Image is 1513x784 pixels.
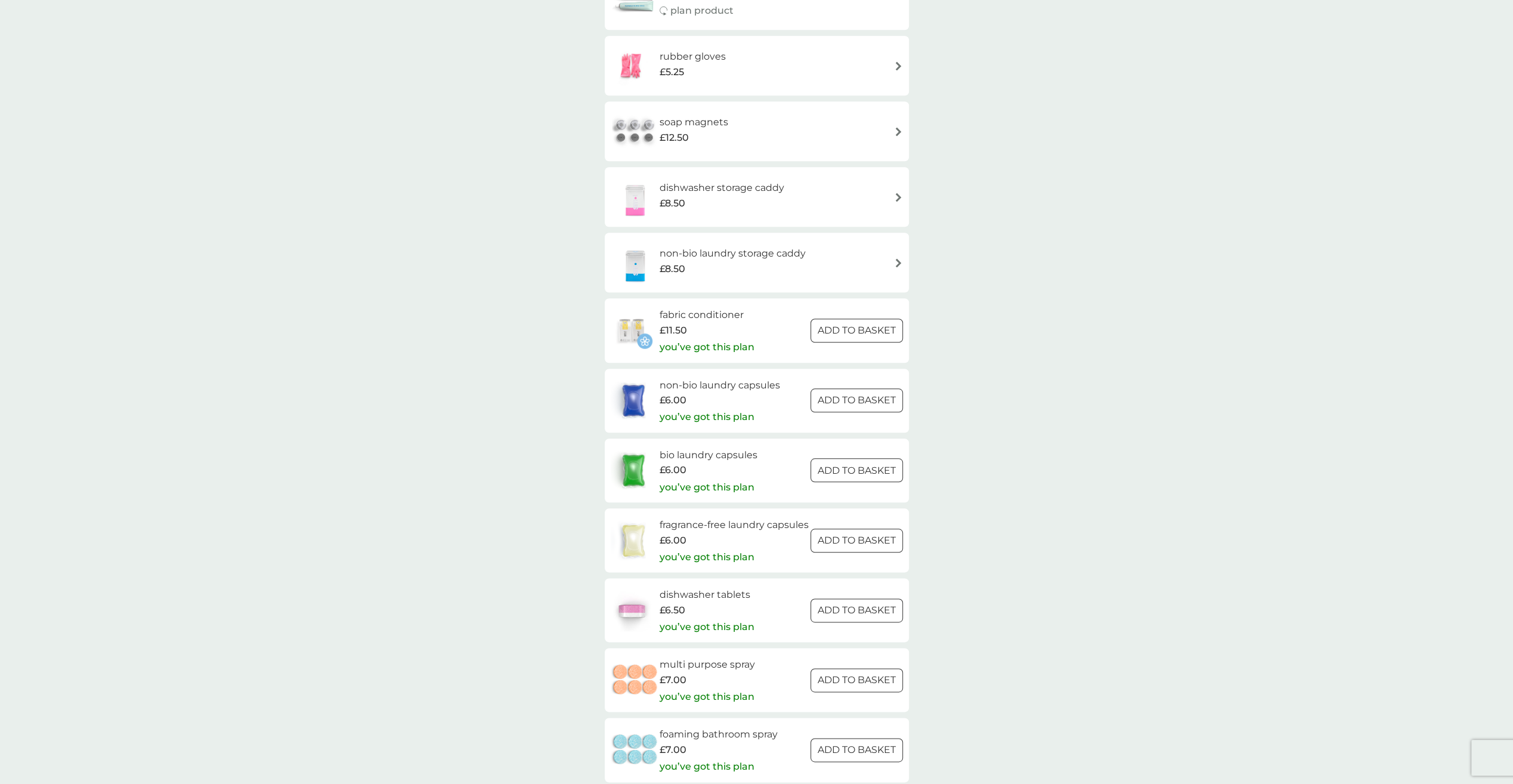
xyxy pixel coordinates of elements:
[894,193,903,202] img: arrow right
[810,388,903,412] button: ADD TO BASKET
[818,533,896,548] p: ADD TO BASKET
[660,180,784,196] h6: dishwasher storage caddy
[660,115,728,130] h6: soap magnets
[810,529,903,552] button: ADD TO BASKET
[611,449,656,491] img: bio laundry capsules
[660,689,754,705] p: you’ve got this plan
[660,130,689,146] span: £12.50
[659,378,779,393] h6: non-bio laundry capsules
[659,533,686,548] span: £6.00
[818,463,896,479] p: ADD TO BASKET
[659,49,725,64] h6: rubber gloves
[659,603,685,618] span: £6.50
[660,742,686,758] span: £7.00
[659,517,808,533] h6: fragrance-free laundry capsules
[660,196,685,211] span: £8.50
[659,587,754,603] h6: dishwasher tablets
[810,598,903,622] button: ADD TO BASKET
[659,447,757,463] h6: bio laundry capsules
[611,589,652,631] img: dishwasher tablets
[670,3,734,18] p: plan product
[659,64,683,80] span: £5.25
[660,657,755,672] h6: multi purpose spray
[818,742,896,758] p: ADD TO BASKET
[894,127,903,136] img: arrow right
[818,672,896,688] p: ADD TO BASKET
[611,729,660,771] img: foaming bathroom spray
[660,727,778,742] h6: foaming bathroom spray
[660,246,806,261] h6: non-bio laundry storage caddy
[659,323,686,338] span: £11.50
[659,409,754,425] p: you’ve got this plan
[810,458,903,482] button: ADD TO BASKET
[611,379,656,421] img: non-bio laundry capsules
[611,242,660,283] img: non-bio laundry storage caddy
[611,659,660,701] img: multi purpose spray
[660,759,754,774] p: you’ve got this plan
[611,110,660,152] img: soap magnets
[611,45,652,87] img: rubber gloves
[818,393,896,408] p: ADD TO BASKET
[659,339,754,355] p: you’ve got this plan
[659,550,754,565] p: you’ve got this plan
[659,462,686,478] span: £6.00
[818,323,896,338] p: ADD TO BASKET
[611,310,652,351] img: fabric conditioner
[818,603,896,618] p: ADD TO BASKET
[660,672,686,688] span: £7.00
[611,520,656,561] img: fragrance-free laundry capsules
[810,738,903,762] button: ADD TO BASKET
[611,176,660,218] img: dishwasher storage caddy
[659,619,754,635] p: you’ve got this plan
[659,307,754,323] h6: fabric conditioner
[810,319,903,342] button: ADD TO BASKET
[659,480,754,495] p: you’ve got this plan
[660,261,685,277] span: £8.50
[810,668,903,692] button: ADD TO BASKET
[894,258,903,267] img: arrow right
[659,393,686,408] span: £6.00
[894,61,903,70] img: arrow right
